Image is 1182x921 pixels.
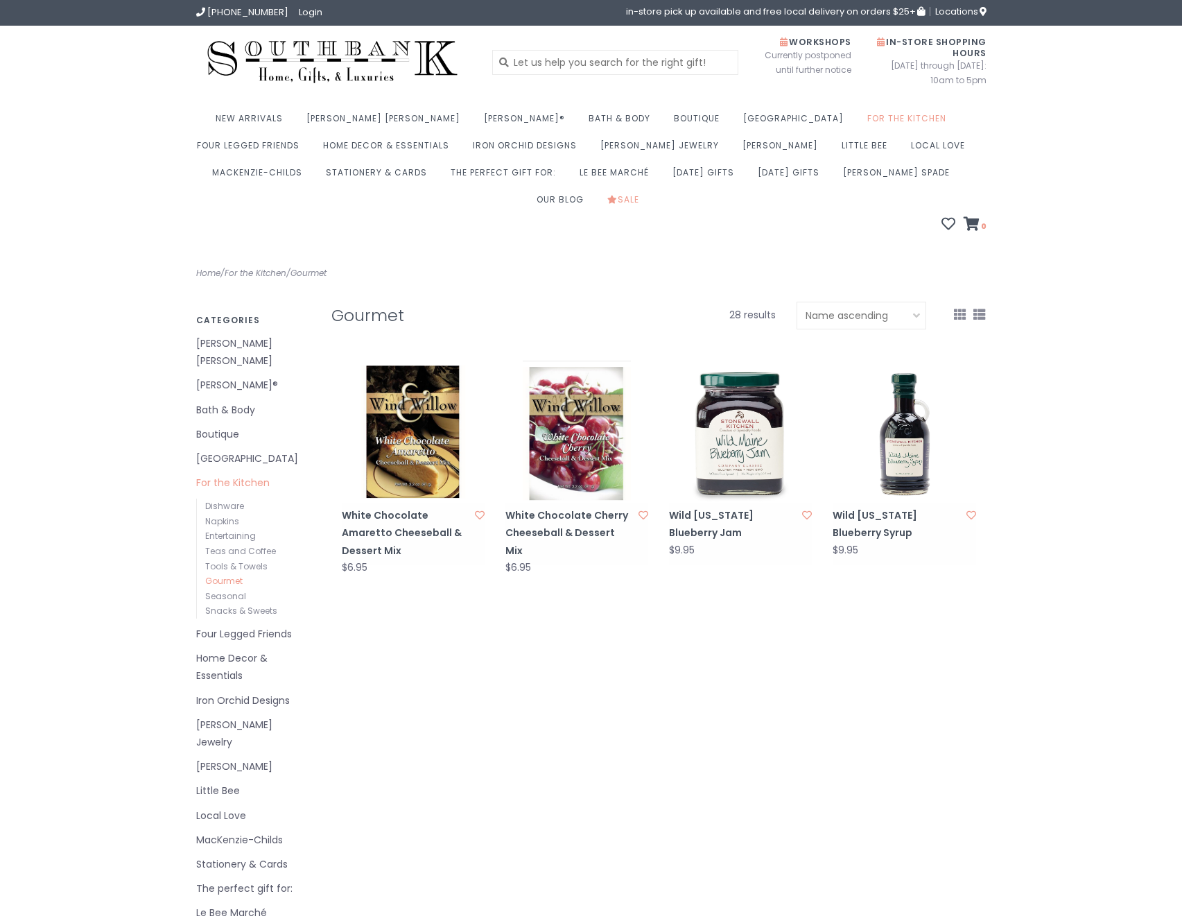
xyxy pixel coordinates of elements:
a: Iron Orchid Designs [473,136,584,163]
a: Locations [930,7,987,16]
div: $6.95 [342,562,367,573]
h1: Gourmet [331,307,623,325]
a: MacKenzie-Childs [212,163,309,190]
span: [PHONE_NUMBER] [207,6,288,19]
a: [PERSON_NAME] Jewelry [600,136,726,163]
span: 0 [980,221,987,232]
a: Login [299,6,322,19]
a: Wild [US_STATE] Blueberry Syrup [833,507,962,542]
a: Iron Orchid Designs [196,692,311,709]
a: [GEOGRAPHIC_DATA] [196,450,311,467]
a: Stationery & Cards [326,163,434,190]
a: MacKenzie-Childs [196,832,311,849]
a: White Chocolate Cherry Cheeseball & Dessert Mix [505,507,634,560]
a: Four Legged Friends [196,626,311,643]
img: White Chocolate Cherry Cheeseball & Dessert Mix [505,361,648,503]
div: $9.95 [669,545,695,556]
a: Add to wishlist [966,508,976,522]
a: [PERSON_NAME] Spade [843,163,957,190]
a: [PERSON_NAME] [742,136,825,163]
a: Stationery & Cards [196,856,311,873]
a: [PERSON_NAME] [PERSON_NAME] [196,335,311,370]
a: Home Decor & Essentials [323,136,456,163]
a: Bath & Body [196,402,311,419]
span: 28 results [729,308,776,322]
a: For the Kitchen [867,109,953,136]
a: Add to wishlist [802,508,812,522]
a: Bath & Body [589,109,657,136]
a: Sale [607,190,646,217]
img: Wild Maine Blueberry Jam [669,361,812,503]
a: [PERSON_NAME]® [484,109,572,136]
span: Locations [935,5,987,18]
a: Gourmet [205,575,243,587]
span: [DATE] through [DATE]: 10am to 5pm [872,58,987,87]
a: Snacks & Sweets [205,605,277,617]
a: The perfect gift for: [451,163,563,190]
a: Wild [US_STATE] Blueberry Jam [669,507,798,542]
a: Dishware [205,500,244,512]
a: Seasonal [205,590,246,602]
a: White Chocolate Amaretto Cheeseball & Dessert Mix [342,507,471,560]
a: Our Blog [537,190,591,217]
a: Little Bee [842,136,894,163]
a: Local Love [196,807,311,825]
a: Local Love [911,136,972,163]
img: White Chocolate Amaretto Cheeseball & Dessert Mix [342,361,485,503]
a: Boutique [196,426,311,443]
a: [DATE] Gifts [672,163,741,190]
a: [PERSON_NAME] [196,758,311,775]
a: [DATE] Gifts [758,163,826,190]
a: Boutique [674,109,727,136]
a: Teas and Coffee [205,545,276,557]
div: / / [186,266,591,281]
a: For the Kitchen [225,267,286,279]
a: Add to wishlist [638,508,648,522]
a: Add to wishlist [475,508,485,522]
div: $6.95 [505,562,531,573]
a: Entertaining [205,530,256,542]
span: Currently postponed until further notice [747,48,851,77]
a: Home Decor & Essentials [196,650,311,685]
img: Southbank Gift Company -- Home, Gifts, and Luxuries [196,36,469,88]
a: Le Bee Marché [580,163,656,190]
input: Let us help you search for the right gift! [492,50,738,75]
span: Workshops [780,36,851,48]
a: Tools & Towels [205,560,268,572]
a: Napkins [205,515,239,527]
a: 0 [964,218,987,232]
a: Four Legged Friends [197,136,306,163]
a: [PERSON_NAME]® [196,377,311,394]
div: $9.95 [833,545,858,556]
h3: Categories [196,316,311,325]
a: [GEOGRAPHIC_DATA] [743,109,851,136]
a: For the Kitchen [196,474,311,492]
a: The perfect gift for: [196,880,311,897]
img: Wild Maine Blueberry Syrup [833,361,975,503]
a: [PHONE_NUMBER] [196,6,288,19]
a: Little Bee [196,782,311,800]
a: [PERSON_NAME] [PERSON_NAME] [306,109,467,136]
a: [PERSON_NAME] Jewelry [196,716,311,751]
a: Gourmet [290,267,327,279]
a: Home [196,267,220,279]
span: in-store pick up available and free local delivery on orders $25+ [626,7,925,16]
a: New Arrivals [216,109,290,136]
span: In-Store Shopping Hours [877,36,987,59]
